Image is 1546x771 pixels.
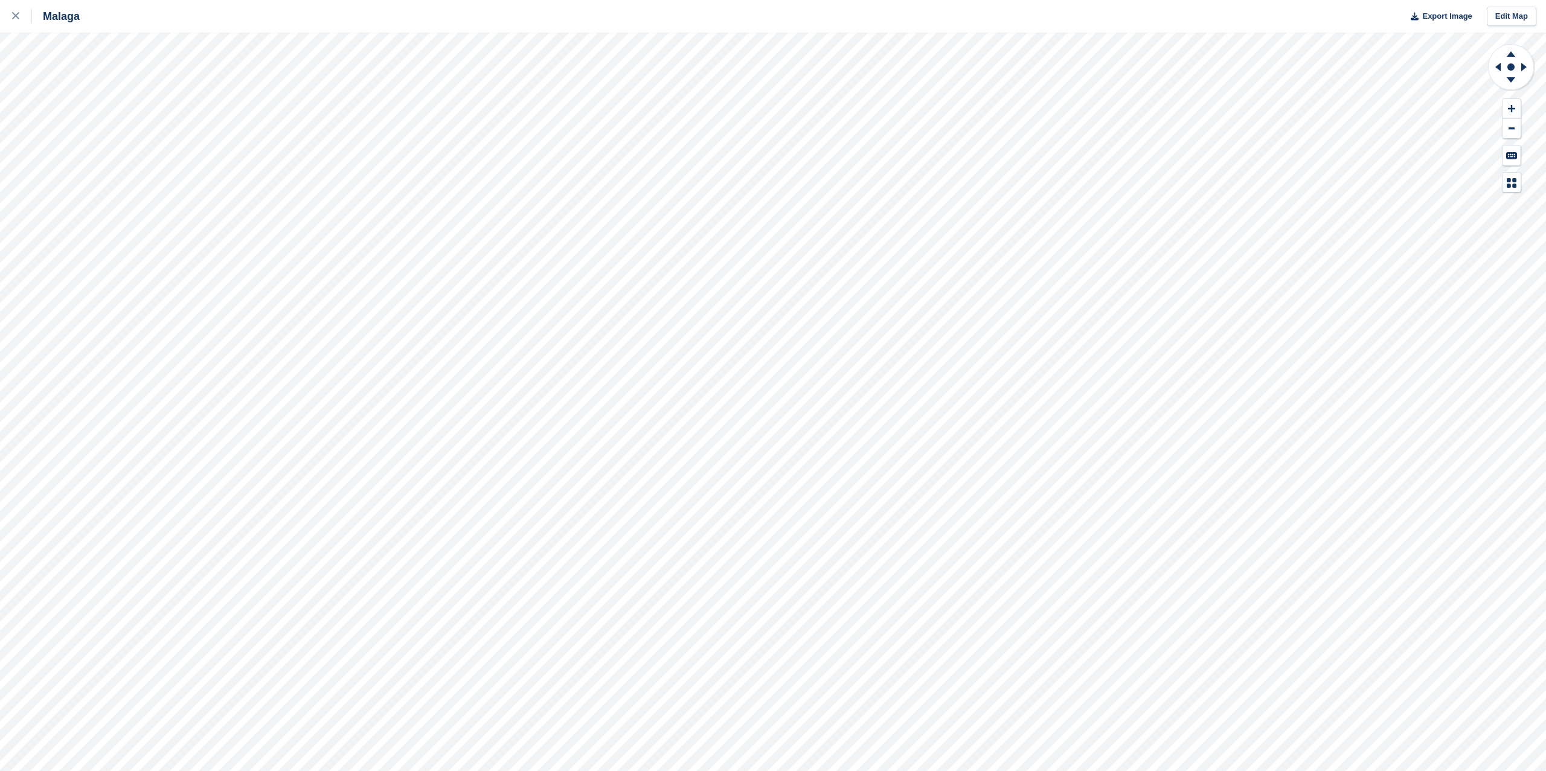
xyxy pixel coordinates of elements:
[1503,173,1521,193] button: Map Legend
[1403,7,1472,27] button: Export Image
[1503,99,1521,119] button: Zoom In
[32,9,80,24] div: Malaga
[1503,146,1521,165] button: Keyboard Shortcuts
[1422,10,1472,22] span: Export Image
[1487,7,1536,27] a: Edit Map
[1503,119,1521,139] button: Zoom Out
